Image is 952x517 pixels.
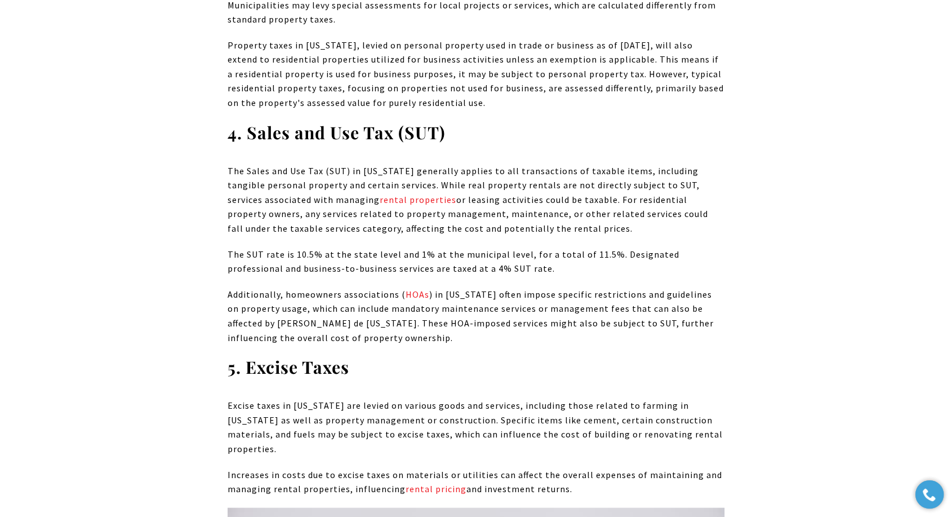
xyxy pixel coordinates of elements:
[228,399,724,456] p: Excise taxes in [US_STATE] are levied on various goods and services, including those related to f...
[228,164,724,236] p: The Sales and Use Tax (SUT) in [US_STATE] generally applies to all transactions of taxable items,...
[228,356,349,378] strong: 5. Excise Taxes
[228,39,724,108] span: Property taxes in [US_STATE], levied on personal property used in trade or business as of [DATE],...
[228,248,724,276] p: The SUT rate is 10.5% at the state level and 1% at the municipal level, for a total of 11.5%. Des...
[406,289,429,300] a: HOAs - open in a new tab
[228,121,446,144] strong: 4. Sales and Use Tax (SUT)
[228,288,724,345] p: Additionally, homeowners associations ( ) in [US_STATE] often impose specific restrictions and gu...
[380,194,456,205] a: rental properties - open in a new tab
[406,483,466,494] a: rental pricing - open in a new tab
[228,468,724,497] p: Increases in costs due to excise taxes on materials or utilities can affect the overall expenses ...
